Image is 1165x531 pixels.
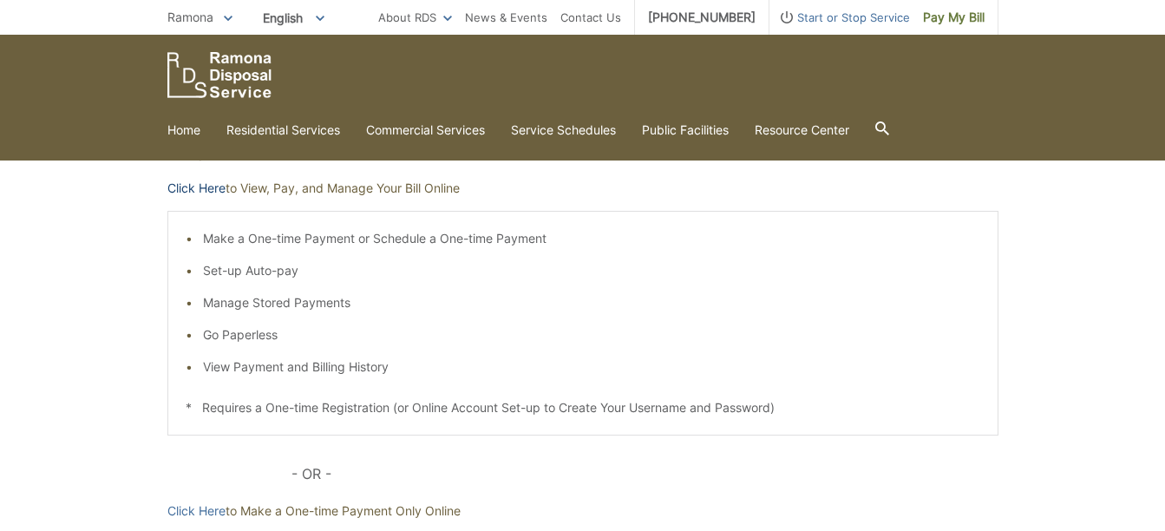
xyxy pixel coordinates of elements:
span: English [250,3,337,32]
a: Service Schedules [511,121,616,140]
a: Resource Center [755,121,849,140]
p: to View, Pay, and Manage Your Bill Online [167,179,998,198]
a: Click Here [167,501,226,521]
li: Go Paperless [203,325,980,344]
li: Set-up Auto-pay [203,261,980,280]
a: Click Here [167,179,226,198]
a: Commercial Services [366,121,485,140]
a: Residential Services [226,121,340,140]
span: Ramona [167,10,213,24]
a: About RDS [378,8,452,27]
li: View Payment and Billing History [203,357,980,377]
p: to Make a One-time Payment Only Online [167,501,998,521]
a: EDCD logo. Return to the homepage. [167,52,272,98]
p: * Requires a One-time Registration (or Online Account Set-up to Create Your Username and Password) [186,398,980,417]
p: - OR - [291,462,998,486]
a: Home [167,121,200,140]
li: Make a One-time Payment or Schedule a One-time Payment [203,229,980,248]
a: Contact Us [560,8,621,27]
a: News & Events [465,8,547,27]
li: Manage Stored Payments [203,293,980,312]
a: Public Facilities [642,121,729,140]
span: Pay My Bill [923,8,985,27]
